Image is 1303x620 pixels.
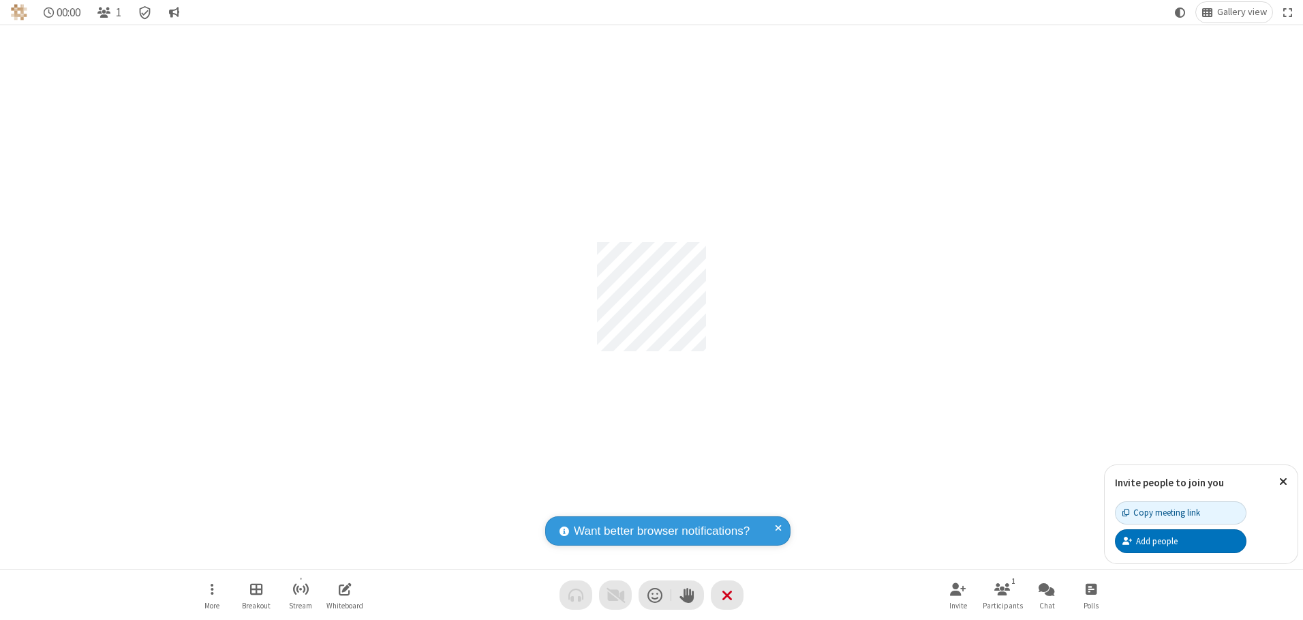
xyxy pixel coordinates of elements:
[574,522,750,540] span: Want better browser notifications?
[289,602,312,610] span: Stream
[1269,465,1298,499] button: Close popover
[57,6,80,19] span: 00:00
[982,576,1023,615] button: Open participant list
[204,602,219,610] span: More
[938,576,979,615] button: Invite participants (Alt+I)
[1196,2,1272,23] button: Change layout
[132,2,158,23] div: Meeting details Encryption enabled
[949,602,967,610] span: Invite
[280,576,321,615] button: Start streaming
[324,576,365,615] button: Open shared whiteboard
[191,576,232,615] button: Open menu
[1084,602,1099,610] span: Polls
[711,580,744,610] button: End or leave meeting
[1115,476,1224,489] label: Invite people to join you
[1169,2,1191,23] button: Using system theme
[559,580,592,610] button: Audio problem - check your Internet connection or call by phone
[1026,576,1067,615] button: Open chat
[1008,575,1020,587] div: 1
[163,2,185,23] button: Conversation
[116,6,121,19] span: 1
[91,2,127,23] button: Open participant list
[639,580,671,610] button: Send a reaction
[1071,576,1112,615] button: Open poll
[1122,506,1200,519] div: Copy meeting link
[671,580,704,610] button: Raise hand
[326,602,363,610] span: Whiteboard
[242,602,271,610] span: Breakout
[38,2,87,23] div: Timer
[1217,7,1267,18] span: Gallery view
[11,4,27,20] img: QA Selenium DO NOT DELETE OR CHANGE
[983,602,1023,610] span: Participants
[236,576,277,615] button: Manage Breakout Rooms
[1278,2,1298,23] button: Fullscreen
[599,580,632,610] button: Video
[1039,602,1055,610] span: Chat
[1115,501,1246,525] button: Copy meeting link
[1115,529,1246,552] button: Add people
